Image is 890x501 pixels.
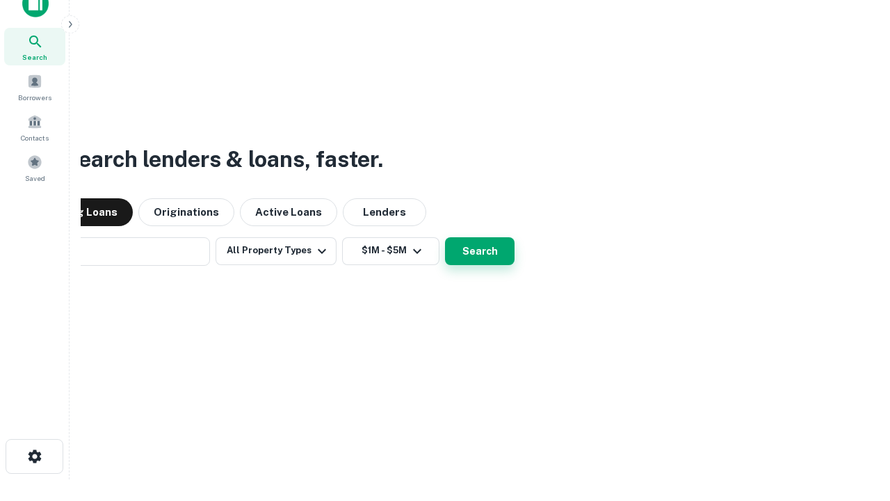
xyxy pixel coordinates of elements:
[25,173,45,184] span: Saved
[4,149,65,186] a: Saved
[4,28,65,65] a: Search
[342,237,439,265] button: $1M - $5M
[216,237,337,265] button: All Property Types
[21,132,49,143] span: Contacts
[240,198,337,226] button: Active Loans
[820,390,890,456] iframe: Chat Widget
[63,143,383,176] h3: Search lenders & loans, faster.
[4,68,65,106] a: Borrowers
[138,198,234,226] button: Originations
[22,51,47,63] span: Search
[4,109,65,146] a: Contacts
[445,237,515,265] button: Search
[343,198,426,226] button: Lenders
[18,92,51,103] span: Borrowers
